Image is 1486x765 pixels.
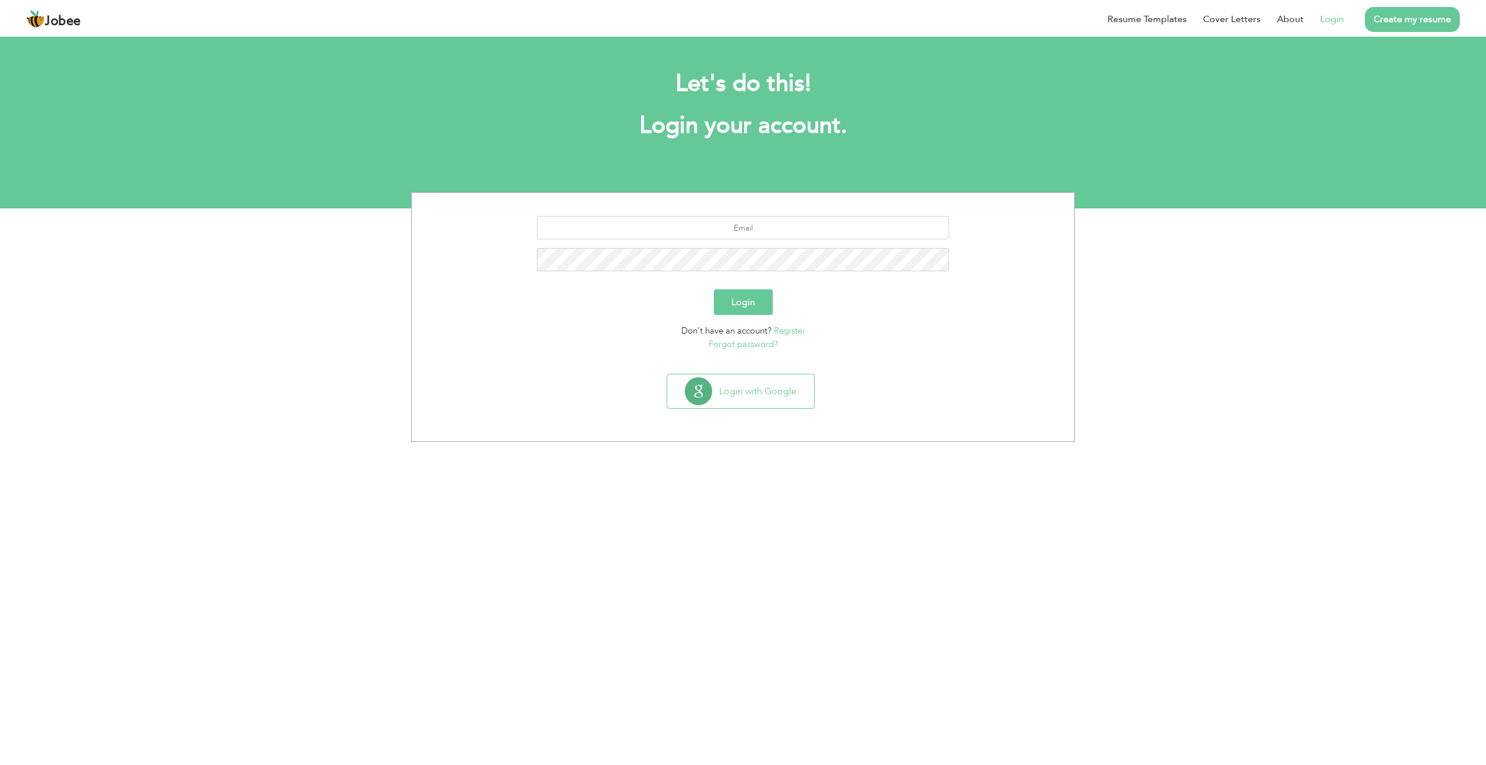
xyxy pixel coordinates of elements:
a: Jobee [26,10,81,29]
span: Jobee [45,15,81,28]
button: Login with Google [667,374,814,408]
h2: Let's do this! [429,69,1057,99]
h1: Login your account. [429,111,1057,141]
a: Cover Letters [1203,12,1261,26]
span: Don't have an account? [681,325,772,337]
a: About [1277,12,1304,26]
a: Register [774,325,805,337]
a: Login [1320,12,1344,26]
input: Email [537,216,950,239]
img: jobee.io [26,10,45,29]
button: Login [714,289,773,315]
a: Resume Templates [1108,12,1187,26]
a: Forgot password? [709,338,778,350]
a: Create my resume [1365,7,1460,32]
